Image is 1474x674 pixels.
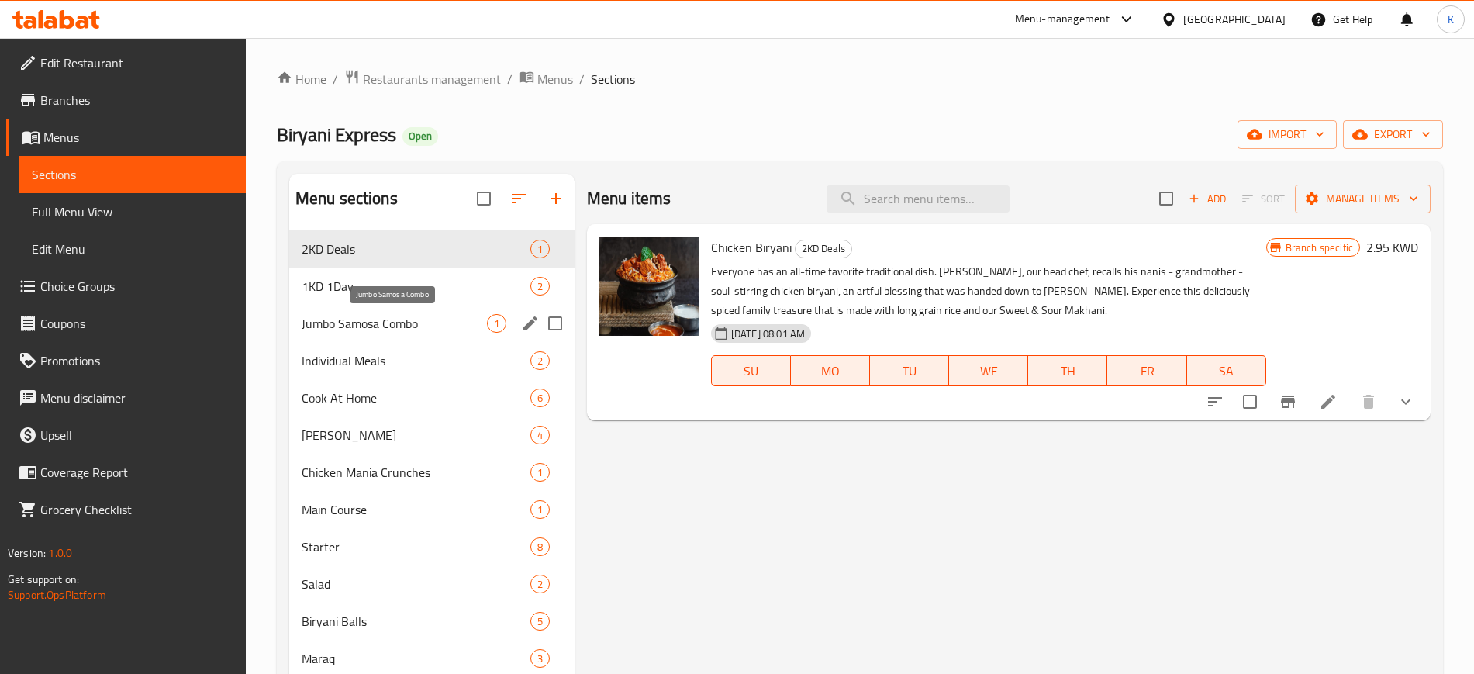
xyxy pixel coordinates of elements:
[302,314,487,333] span: Jumbo Samosa Combo
[302,649,530,668] span: Maraq
[289,603,575,640] div: Biryani Balls5
[1319,392,1338,411] a: Edit menu item
[277,70,326,88] a: Home
[1250,125,1324,144] span: import
[302,500,530,519] span: Main Course
[6,342,246,379] a: Promotions
[19,193,246,230] a: Full Menu View
[487,314,506,333] div: items
[289,528,575,565] div: Starter8
[599,237,699,336] img: Chicken Biryani
[295,187,398,210] h2: Menu sections
[530,463,550,482] div: items
[289,565,575,603] div: Salad2
[1366,237,1418,258] h6: 2.95 KWD
[1232,187,1295,211] span: Select section first
[1387,383,1424,420] button: show more
[1182,187,1232,211] button: Add
[40,277,233,296] span: Choice Groups
[530,351,550,370] div: items
[1187,355,1266,386] button: SA
[1238,120,1337,149] button: import
[333,70,338,88] li: /
[796,240,851,258] span: 2KD Deals
[40,389,233,407] span: Menu disclaimer
[530,649,550,668] div: items
[711,236,792,259] span: Chicken Biryani
[1113,360,1180,382] span: FR
[363,70,501,88] span: Restaurants management
[8,543,46,563] span: Version:
[519,69,573,89] a: Menus
[797,360,864,382] span: MO
[6,268,246,305] a: Choice Groups
[40,463,233,482] span: Coverage Report
[531,465,549,480] span: 1
[1186,190,1228,208] span: Add
[289,416,575,454] div: [PERSON_NAME]4
[591,70,635,88] span: Sections
[6,454,246,491] a: Coverage Report
[1150,182,1182,215] span: Select section
[6,491,246,528] a: Grocery Checklist
[531,652,549,666] span: 3
[1279,240,1359,255] span: Branch specific
[587,187,671,210] h2: Menu items
[827,185,1010,213] input: search
[1355,125,1431,144] span: export
[302,351,530,370] span: Individual Meals
[531,614,549,629] span: 5
[530,575,550,593] div: items
[1307,189,1418,209] span: Manage items
[530,612,550,631] div: items
[718,360,785,382] span: SU
[344,69,501,89] a: Restaurants management
[488,316,506,331] span: 1
[277,69,1443,89] nav: breadcrumb
[530,537,550,556] div: items
[302,463,530,482] span: Chicken Mania Crunches
[302,277,530,296] span: 1KD 1Day
[530,426,550,444] div: items
[1234,385,1266,418] span: Select to update
[302,426,530,444] span: [PERSON_NAME]
[531,503,549,517] span: 1
[876,360,943,382] span: TU
[791,355,870,386] button: MO
[6,81,246,119] a: Branches
[1182,187,1232,211] span: Add item
[1448,11,1454,28] span: K
[302,575,530,593] span: Salad
[1350,383,1387,420] button: delete
[530,240,550,258] div: items
[1396,392,1415,411] svg: Show Choices
[40,314,233,333] span: Coupons
[6,379,246,416] a: Menu disclaimer
[1193,360,1260,382] span: SA
[530,500,550,519] div: items
[1015,10,1110,29] div: Menu-management
[725,327,811,341] span: [DATE] 08:01 AM
[302,537,530,556] div: Starter
[302,612,530,631] span: Biryani Balls
[289,342,575,379] div: Individual Meals2
[1034,360,1101,382] span: TH
[43,128,233,147] span: Menus
[1269,383,1307,420] button: Branch-specific-item
[302,389,530,407] span: Cook At Home
[40,91,233,109] span: Branches
[507,70,513,88] li: /
[289,268,575,305] div: 1KD 1Day2
[302,240,530,258] span: 2KD Deals
[1028,355,1107,386] button: TH
[711,262,1266,320] p: Everyone has an all-time favorite traditional dish. [PERSON_NAME], our head chef, recalls his nan...
[19,156,246,193] a: Sections
[1107,355,1186,386] button: FR
[402,130,438,143] span: Open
